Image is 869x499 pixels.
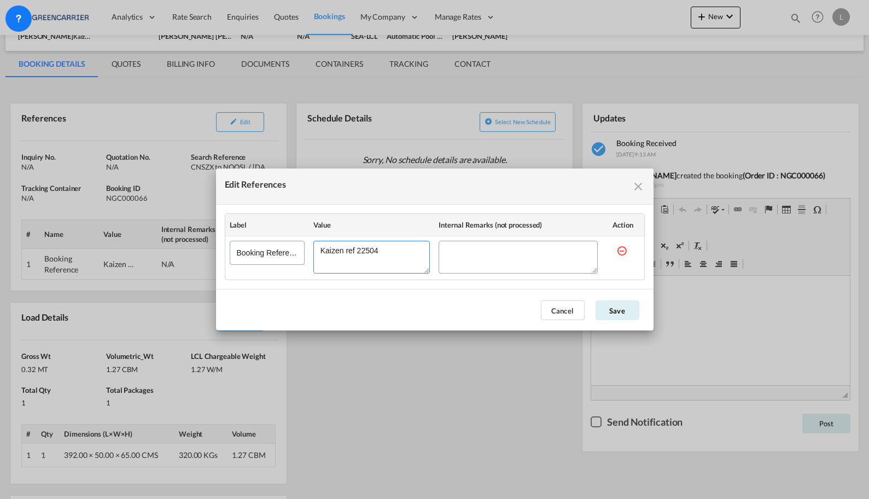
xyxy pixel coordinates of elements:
[616,245,627,256] md-icon: icon-minus-circle-outline red-400-fg s20 cursor mr-5
[541,300,585,320] button: Cancel
[632,180,645,193] md-icon: icon-close fg-AAA8AD cursor
[216,169,654,330] md-dialog: Edit References
[309,214,435,236] th: Value
[225,214,309,236] th: Label
[230,241,305,265] input: Booking Reference
[602,214,644,236] th: Action
[225,177,287,195] div: Edit References
[11,11,248,22] body: Editor, editor14
[596,300,639,320] button: Save
[434,214,602,236] th: Internal Remarks (not processed)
